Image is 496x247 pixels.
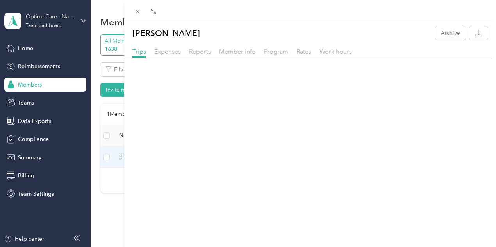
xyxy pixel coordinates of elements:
[319,48,352,55] span: Work hours
[435,26,466,40] button: Archive
[219,48,256,55] span: Member info
[189,48,211,55] span: Reports
[154,48,181,55] span: Expenses
[452,203,496,247] iframe: Everlance-gr Chat Button Frame
[264,48,288,55] span: Program
[296,48,311,55] span: Rates
[132,48,146,55] span: Trips
[132,26,200,40] p: [PERSON_NAME]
